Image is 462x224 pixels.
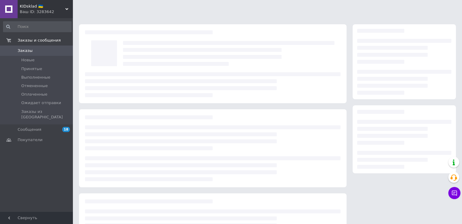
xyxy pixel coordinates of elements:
span: Заказы [18,48,33,53]
span: Покупатели [18,137,43,143]
span: Новые [21,57,35,63]
div: Ваш ID: 3283642 [20,9,73,15]
span: 18 [62,127,70,132]
span: KIDsklad 🇺🇦 [20,4,65,9]
span: Выполненные [21,75,50,80]
span: Сообщения [18,127,41,132]
span: Заказы и сообщения [18,38,61,43]
span: Принятые [21,66,42,72]
input: Поиск [3,21,72,32]
span: Ожидает отправки [21,100,61,106]
button: Чат с покупателем [448,187,460,199]
span: Оплаченные [21,92,47,97]
span: Отмененные [21,83,48,89]
span: Заказы из [GEOGRAPHIC_DATA] [21,109,71,120]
